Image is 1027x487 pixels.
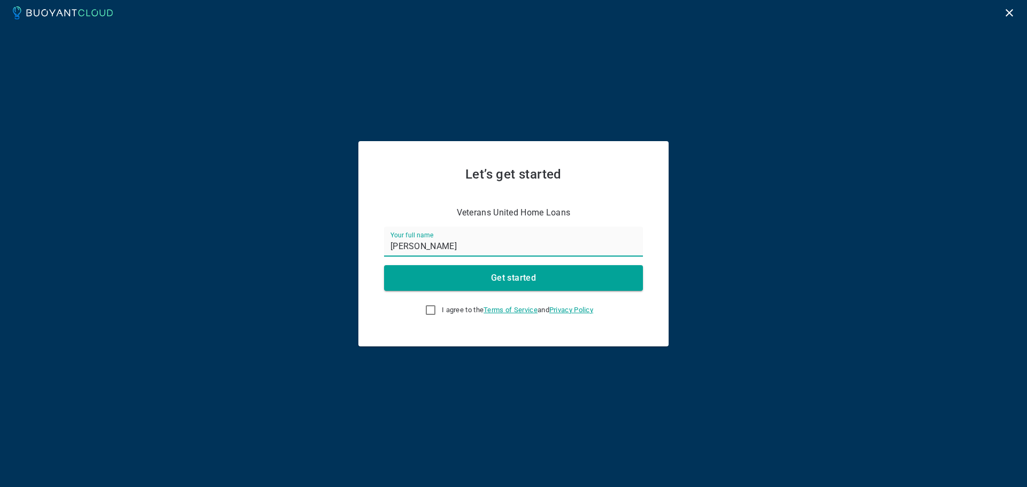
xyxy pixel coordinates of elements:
a: Privacy Policy [549,306,593,314]
button: Get started [384,265,643,291]
label: Your full name [390,230,433,239]
a: Terms of Service [484,306,538,314]
a: Logout [1000,7,1018,17]
span: I agree to the and [442,306,593,314]
button: Logout [1000,4,1018,22]
h2: Let’s get started [384,167,643,182]
p: Veterans United Home Loans [457,207,571,218]
h4: Get started [491,273,536,283]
